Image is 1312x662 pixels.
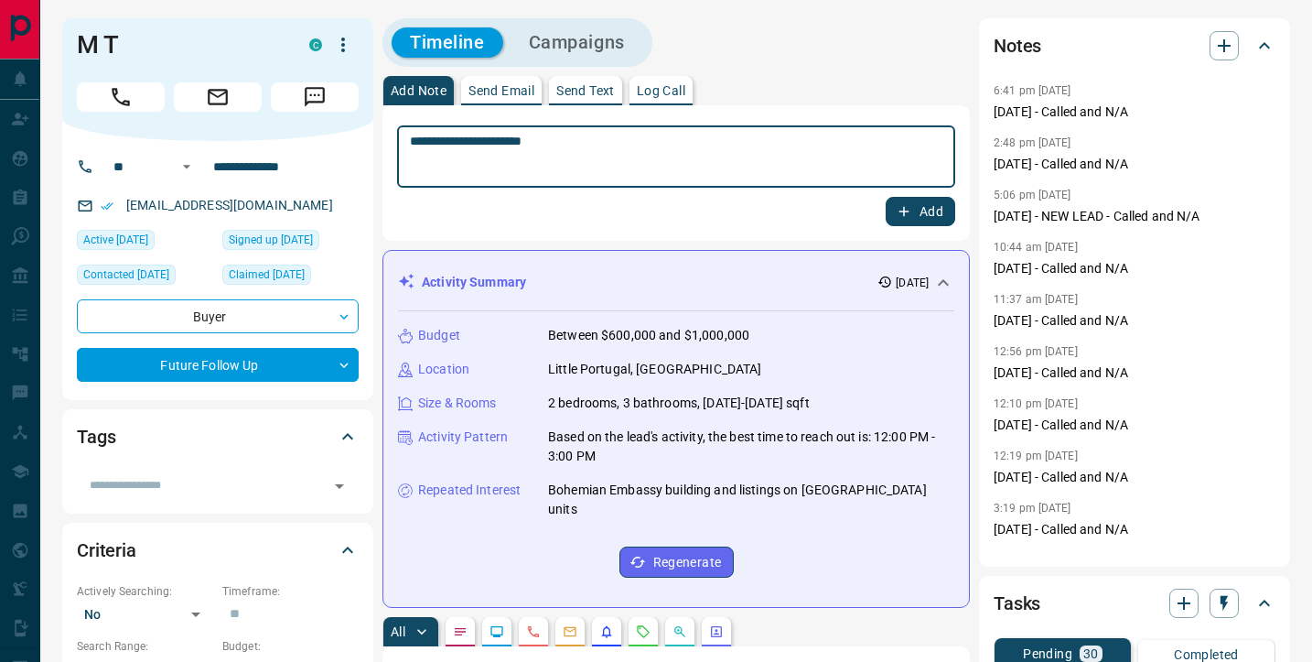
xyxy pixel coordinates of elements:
p: Log Call [637,84,685,97]
div: Activity Summary[DATE] [398,266,954,299]
p: Activity Pattern [418,428,508,447]
p: 6:41 pm [DATE] [994,84,1071,97]
span: Contacted [DATE] [83,266,169,284]
svg: Agent Actions [709,624,724,639]
svg: Listing Alerts [599,624,614,639]
p: 2:48 pm [DATE] [994,136,1071,149]
h2: Notes [994,31,1041,60]
p: 12:56 pm [DATE] [994,345,1078,358]
p: Budget: [222,638,359,655]
button: Open [327,473,352,499]
p: 2 bedrooms, 3 bathrooms, [DATE]-[DATE] sqft [548,394,810,413]
p: [DATE] - Called and N/A [994,468,1275,487]
button: Open [176,156,198,178]
p: Send Text [556,84,615,97]
p: 12:10 pm [DATE] [994,397,1078,410]
h1: M T [77,30,282,60]
p: Activity Summary [422,273,526,292]
div: Buyer [77,299,359,333]
p: Between $600,000 and $1,000,000 [548,326,749,345]
p: Timeframe: [222,583,359,600]
button: Timeline [392,27,503,58]
p: Size & Rooms [418,394,497,413]
p: All [391,625,405,638]
div: Tags [77,415,359,459]
p: 3:19 pm [DATE] [994,502,1071,515]
button: Regenerate [619,547,734,578]
p: Bohemian Embassy building and listings on [GEOGRAPHIC_DATA] units [548,481,954,519]
svg: Lead Browsing Activity [489,624,504,639]
p: Send Email [468,84,534,97]
span: Email [174,82,262,112]
p: Completed [1174,648,1239,661]
p: [DATE] - Called and N/A [994,103,1275,122]
div: Criteria [77,528,359,572]
div: No [77,600,213,629]
p: [DATE] [896,275,929,291]
p: [DATE] - Called and N/A [994,311,1275,331]
p: Pending [1023,647,1072,660]
div: Future Follow Up [77,348,359,382]
div: Fri Aug 01 2025 [77,230,213,255]
svg: Email Verified [101,200,113,212]
p: 10:44 am [DATE] [994,241,1078,254]
svg: Requests [636,624,651,639]
div: Tasks [994,581,1275,625]
p: 11:37 am [DATE] [994,293,1078,306]
a: [EMAIL_ADDRESS][DOMAIN_NAME] [126,198,333,212]
p: 12:19 pm [DATE] [994,450,1078,462]
p: [DATE] - Called and N/A [994,416,1275,435]
span: Claimed [DATE] [229,266,305,284]
p: 30 [1083,647,1099,660]
svg: Emails [563,624,577,639]
span: Active [DATE] [83,231,148,249]
p: 5:06 pm [DATE] [994,189,1071,201]
span: Signed up [DATE] [229,231,313,249]
h2: Tasks [994,589,1040,618]
p: [DATE] - Called and N/A [994,364,1275,383]
h2: Tags [77,422,115,451]
div: condos.ca [309,38,322,51]
button: Add [886,197,955,226]
button: Campaigns [511,27,643,58]
p: [DATE] - Called and N/A [994,155,1275,174]
p: [DATE] - Called and N/A [994,259,1275,278]
svg: Opportunities [672,624,687,639]
p: Add Note [391,84,446,97]
p: Location [418,360,469,379]
p: Repeated Interest [418,481,521,500]
span: Message [271,82,359,112]
p: Budget [418,326,460,345]
div: Notes [994,24,1275,68]
h2: Criteria [77,536,136,565]
svg: Calls [526,624,541,639]
p: [DATE] - Called and N/A [994,520,1275,539]
svg: Notes [453,624,468,639]
p: 3:26 pm [DATE] [994,554,1071,567]
p: Little Portugal, [GEOGRAPHIC_DATA] [548,360,761,379]
div: Fri Feb 17 2023 [222,265,359,290]
p: [DATE] - NEW LEAD - Called and N/A [994,207,1275,226]
p: Actively Searching: [77,583,213,600]
p: Based on the lead's activity, the best time to reach out is: 12:00 PM - 3:00 PM [548,428,954,466]
p: Search Range: [77,638,213,655]
span: Call [77,82,165,112]
div: Thu Feb 21 2019 [222,230,359,255]
div: Tue May 06 2025 [77,265,213,290]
